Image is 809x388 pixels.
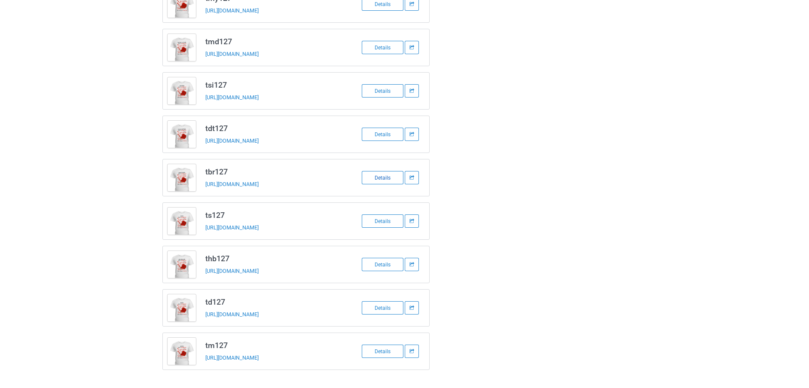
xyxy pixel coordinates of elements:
a: [URL][DOMAIN_NAME] [205,137,259,144]
div: Details [362,84,403,98]
a: Details [362,0,405,7]
div: Details [362,301,403,315]
a: Details [362,217,405,224]
h3: thb127 [205,254,341,263]
a: [URL][DOMAIN_NAME] [205,311,259,318]
div: Details [362,214,403,228]
a: Details [362,261,405,268]
a: [URL][DOMAIN_NAME] [205,7,259,14]
div: Details [362,345,403,358]
div: Details [362,171,403,184]
a: [URL][DOMAIN_NAME] [205,94,259,101]
a: Details [362,131,405,137]
a: Details [362,304,405,311]
div: Details [362,128,403,141]
h3: tbr127 [205,167,341,177]
a: Details [362,348,405,354]
div: Details [362,41,403,54]
h3: tdt127 [205,123,341,133]
h3: tsi127 [205,80,341,90]
h3: tmd127 [205,37,341,46]
a: [URL][DOMAIN_NAME] [205,181,259,187]
a: [URL][DOMAIN_NAME] [205,268,259,274]
a: Details [362,174,405,181]
a: [URL][DOMAIN_NAME] [205,354,259,361]
div: Details [362,258,403,271]
a: Details [362,44,405,51]
h3: ts127 [205,210,341,220]
a: [URL][DOMAIN_NAME] [205,51,259,57]
a: Details [362,87,405,94]
h3: td127 [205,297,341,307]
a: [URL][DOMAIN_NAME] [205,224,259,231]
h3: tm127 [205,340,341,350]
